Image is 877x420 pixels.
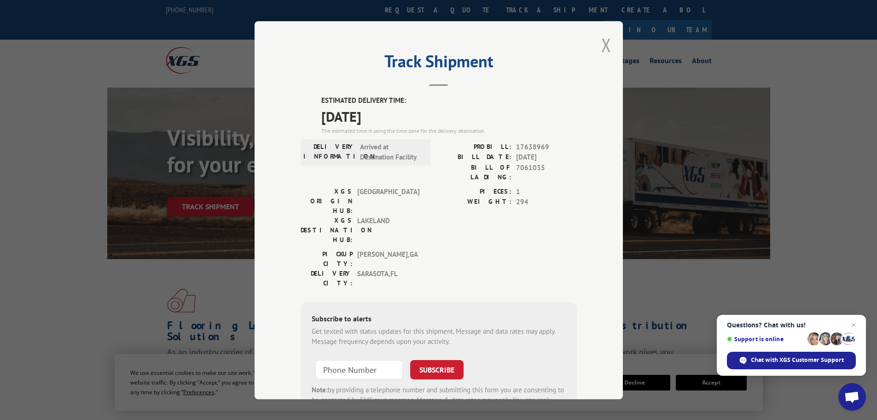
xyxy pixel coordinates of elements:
div: Open chat [838,383,866,411]
span: [DATE] [321,106,577,126]
span: [DATE] [516,152,577,163]
label: DELIVERY INFORMATION: [303,142,355,162]
label: PIECES: [439,186,511,197]
div: The estimated time is using the time zone for the delivery destination. [321,126,577,135]
input: Phone Number [315,360,403,379]
span: [GEOGRAPHIC_DATA] [357,186,419,215]
span: Questions? Chat with us! [727,321,856,329]
span: 7061035 [516,162,577,182]
label: WEIGHT: [439,197,511,207]
label: PROBILL: [439,142,511,152]
button: Close modal [601,33,611,57]
div: Chat with XGS Customer Support [727,352,856,369]
button: SUBSCRIBE [410,360,464,379]
label: ESTIMATED DELIVERY TIME: [321,95,577,106]
span: SARASOTA , FL [357,268,419,288]
span: 294 [516,197,577,207]
div: Subscribe to alerts [312,313,566,326]
label: DELIVERY CITY: [301,268,353,288]
label: PICKUP CITY: [301,249,353,268]
strong: Note: [312,385,328,394]
label: XGS ORIGIN HUB: [301,186,353,215]
span: LAKELAND [357,215,419,244]
div: Get texted with status updates for this shipment. Message and data rates may apply. Message frequ... [312,326,566,347]
span: Support is online [727,336,804,343]
span: 17638969 [516,142,577,152]
h2: Track Shipment [301,55,577,72]
span: Close chat [848,319,859,331]
span: [PERSON_NAME] , GA [357,249,419,268]
label: XGS DESTINATION HUB: [301,215,353,244]
span: Arrived at Destination Facility [360,142,422,162]
span: Chat with XGS Customer Support [751,356,844,364]
span: 1 [516,186,577,197]
div: by providing a telephone number and submitting this form you are consenting to be contacted by SM... [312,385,566,416]
label: BILL OF LADING: [439,162,511,182]
label: BILL DATE: [439,152,511,163]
